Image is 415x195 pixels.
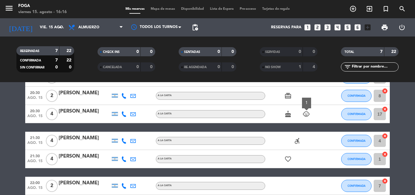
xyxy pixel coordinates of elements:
[18,9,67,15] div: viernes 15. agosto - 16:16
[184,66,207,69] span: RE AGENDADA
[393,18,410,37] div: LOG OUT
[284,92,292,99] i: card_giftcard
[136,65,139,69] strong: 0
[313,65,316,69] strong: 4
[382,151,388,157] i: cancel
[341,153,372,165] button: CONFIRMADA
[299,65,301,69] strong: 1
[382,88,388,94] i: cancel
[345,50,354,54] span: TOTAL
[341,108,372,120] button: CONFIRMADA
[354,23,362,31] i: looks_6
[349,5,357,12] i: add_circle_outline
[293,137,301,145] i: accessible_forward
[265,66,281,69] span: NO SHOW
[348,184,365,187] span: CONFIRMADA
[344,63,351,71] i: filter_list
[103,50,120,54] span: CHECK INS
[20,50,39,53] span: RESERVADAS
[178,7,207,11] span: Disponibilidad
[265,50,280,54] span: SERVIDAS
[5,4,14,13] i: menu
[27,114,43,121] span: ago. 15
[382,133,388,139] i: cancel
[184,50,200,54] span: SENTADAS
[18,3,67,9] div: FOGA
[158,94,172,97] span: A LA CARTA
[334,23,341,31] i: looks_4
[218,65,220,69] strong: 0
[59,179,110,187] div: [PERSON_NAME]
[380,50,382,54] strong: 7
[399,5,406,12] i: search
[148,7,178,11] span: Mapa de mesas
[398,24,406,31] i: power_settings_new
[304,23,311,31] i: looks_one
[348,157,365,161] span: CONFIRMADA
[382,5,389,12] i: turned_in_not
[348,94,365,97] span: CONFIRMADA
[158,139,172,142] span: A LA CARTA
[232,65,235,69] strong: 0
[341,180,372,192] button: CONFIRMADA
[284,110,292,118] i: cake
[27,179,43,186] span: 22:00
[5,4,14,15] button: menu
[55,49,58,53] strong: 7
[55,65,58,69] strong: 0
[136,50,139,54] strong: 0
[348,112,365,116] span: CONFIRMADA
[158,158,172,160] span: A LA CARTA
[59,107,110,115] div: [PERSON_NAME]
[59,134,110,142] div: [PERSON_NAME]
[364,23,372,31] i: add_box
[237,7,259,11] span: Pre-acceso
[324,23,331,31] i: looks_3
[27,152,43,159] span: 21:30
[348,139,365,142] span: CONFIRMADA
[27,89,43,96] span: 20:30
[158,184,172,187] span: A LA CARTA
[366,5,373,12] i: exit_to_app
[344,23,352,31] i: looks_5
[57,24,64,31] i: arrow_drop_down
[271,25,301,30] span: Reservas para
[55,58,58,62] strong: 7
[69,65,73,69] strong: 0
[259,7,293,11] span: Tarjetas de regalo
[67,58,73,62] strong: 22
[27,186,43,193] span: ago. 15
[27,134,43,141] span: 21:30
[150,65,154,69] strong: 0
[313,50,316,54] strong: 0
[158,113,172,115] span: A LA CARTA
[20,59,41,62] span: CONFIRMADA
[67,49,73,53] strong: 22
[299,50,301,54] strong: 0
[191,24,199,31] span: pending_actions
[59,89,110,97] div: [PERSON_NAME]
[46,108,58,120] span: 4
[122,7,148,11] span: Mis reservas
[207,7,237,11] span: Lista de Espera
[46,180,58,192] span: 2
[59,152,110,160] div: [PERSON_NAME]
[382,106,388,112] i: cancel
[27,96,43,103] span: ago. 15
[391,50,397,54] strong: 22
[341,90,372,102] button: CONFIRMADA
[351,64,398,70] input: Filtrar por nombre...
[381,24,388,31] span: print
[150,50,154,54] strong: 0
[103,66,122,69] span: CANCELADA
[27,107,43,114] span: 20:30
[341,135,372,147] button: CONFIRMADA
[46,153,58,165] span: 4
[232,50,235,54] strong: 0
[20,66,44,69] span: SIN CONFIRMAR
[5,21,37,34] i: [DATE]
[27,141,43,148] span: ago. 15
[46,90,58,102] span: 2
[302,98,311,108] div: 1
[27,159,43,166] span: ago. 15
